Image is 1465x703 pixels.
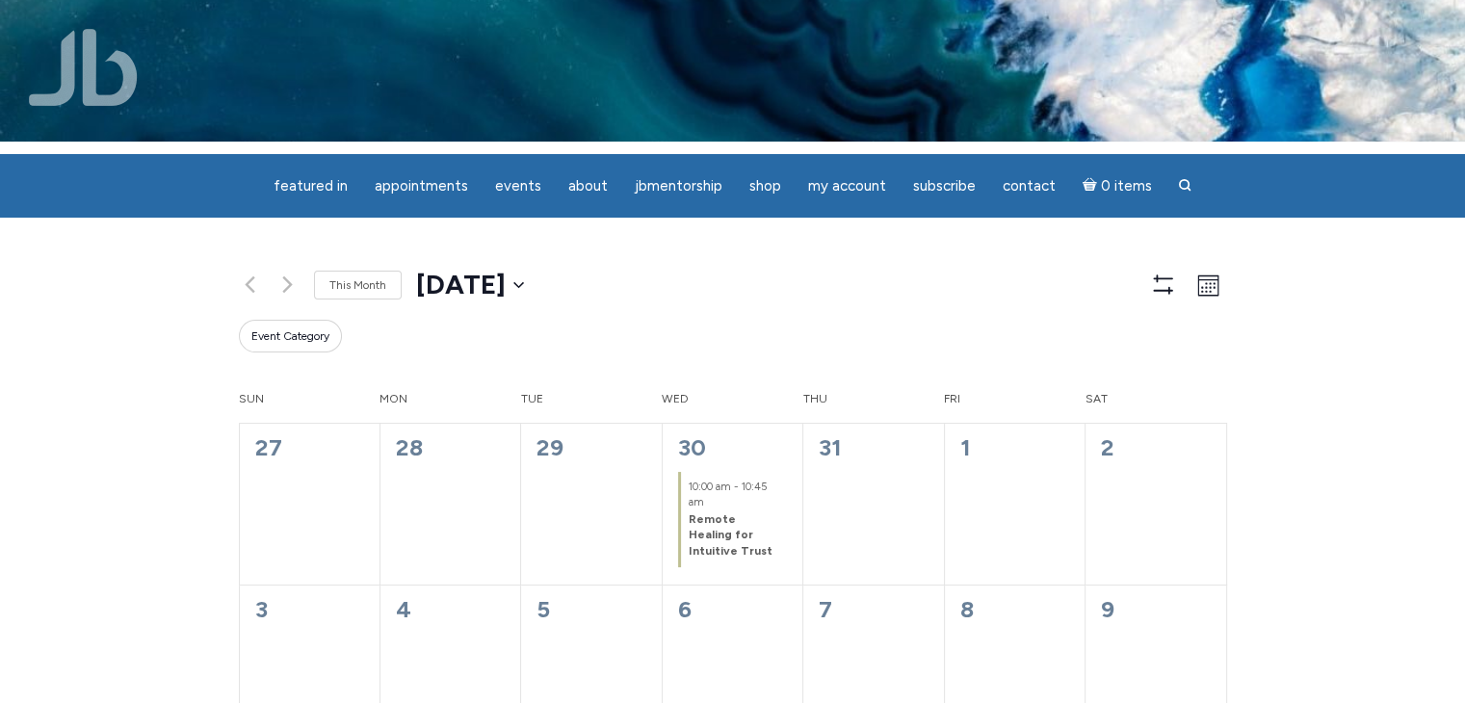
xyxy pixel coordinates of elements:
[274,177,348,195] span: featured in
[239,273,262,297] a: Previous month
[396,595,411,623] time: 4
[1101,595,1114,623] time: 9
[255,595,268,623] time: 3
[314,271,402,300] a: This Month
[557,168,619,205] a: About
[960,433,971,461] time: 1
[819,433,842,461] time: 31
[239,320,342,353] button: Event Category
[913,177,976,195] span: Subscribe
[1100,179,1151,194] span: 0 items
[255,433,282,461] time: 27
[803,391,824,407] span: Thu
[623,168,734,205] a: JBMentorship
[379,391,400,407] span: Mon
[1086,391,1106,407] span: Sat
[568,177,608,195] span: About
[678,595,692,623] time: 6
[991,168,1067,205] a: Contact
[363,168,480,205] a: Appointments
[262,168,359,205] a: featured in
[521,391,541,407] span: Tue
[819,595,832,623] time: 7
[1071,166,1164,205] a: Cart0 items
[375,177,468,195] span: Appointments
[484,168,553,205] a: Events
[495,177,541,195] span: Events
[536,595,550,623] time: 5
[416,266,524,304] button: [DATE]
[239,391,259,407] span: Sun
[29,29,138,106] img: Jamie Butler. The Everyday Medium
[960,595,974,623] time: 8
[734,481,739,493] span: -
[635,177,722,195] span: JBMentorship
[944,391,964,407] span: Fri
[396,433,423,461] time: 28
[689,481,731,493] time: 10:00 am
[1083,177,1101,195] i: Cart
[738,168,793,205] a: Shop
[251,328,329,345] span: Event Category
[808,177,886,195] span: My Account
[662,391,682,407] span: Wed
[797,168,898,205] a: My Account
[678,433,706,461] a: 30th July
[689,512,772,559] a: Remote Healing for Intuitive Trust
[416,266,506,304] span: [DATE]
[536,433,563,461] time: 29
[1101,433,1114,461] time: 2
[1003,177,1056,195] span: Contact
[276,273,300,297] a: Next month
[749,177,781,195] span: Shop
[902,168,987,205] a: Subscribe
